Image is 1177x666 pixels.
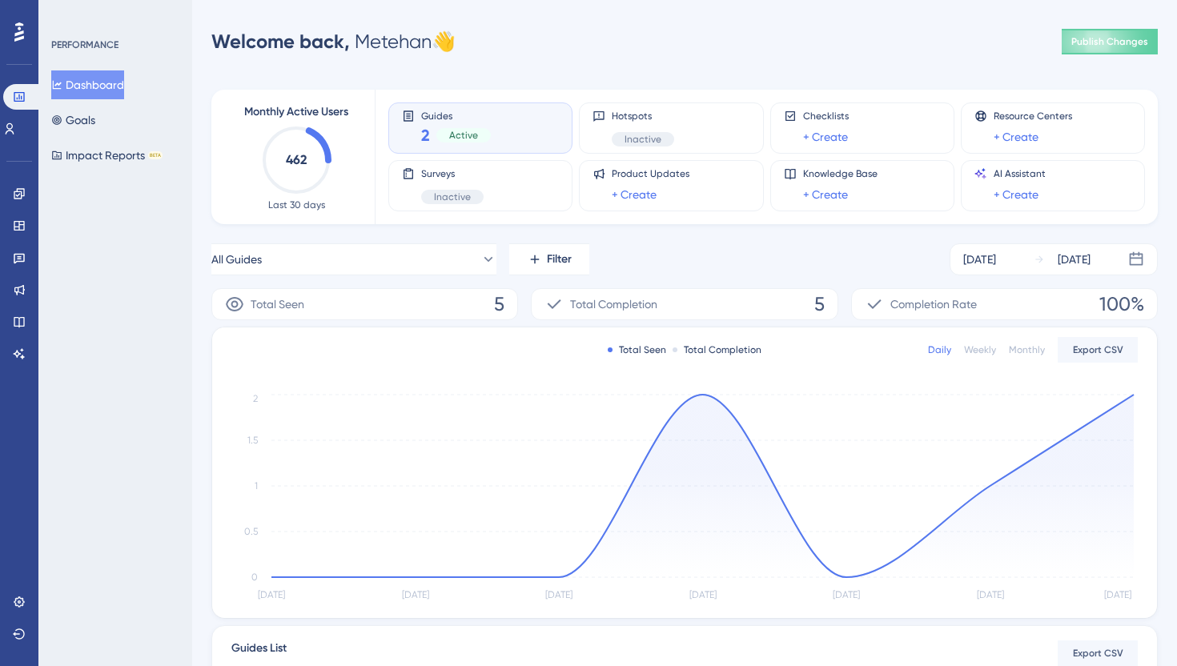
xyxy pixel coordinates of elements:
[803,185,848,204] a: + Create
[570,295,657,314] span: Total Completion
[51,106,95,134] button: Goals
[625,133,661,146] span: Inactive
[1099,291,1144,317] span: 100%
[247,435,258,446] tspan: 1.5
[421,110,491,121] span: Guides
[1073,647,1123,660] span: Export CSV
[994,110,1072,122] span: Resource Centers
[253,393,258,404] tspan: 2
[434,191,471,203] span: Inactive
[494,291,504,317] span: 5
[421,124,430,146] span: 2
[1009,343,1045,356] div: Monthly
[1058,640,1138,666] button: Export CSV
[890,295,977,314] span: Completion Rate
[51,70,124,99] button: Dashboard
[612,110,674,122] span: Hotspots
[994,185,1038,204] a: + Create
[211,30,350,53] span: Welcome back,
[251,572,258,583] tspan: 0
[1058,250,1091,269] div: [DATE]
[547,250,572,269] span: Filter
[1058,337,1138,363] button: Export CSV
[268,199,325,211] span: Last 30 days
[994,127,1038,146] a: + Create
[928,343,951,356] div: Daily
[449,129,478,142] span: Active
[255,480,258,491] tspan: 1
[509,243,589,275] button: Filter
[211,29,456,54] div: Metehan 👋
[994,167,1046,180] span: AI Assistant
[211,243,496,275] button: All Guides
[402,589,429,600] tspan: [DATE]
[421,167,484,180] span: Surveys
[251,295,304,314] span: Total Seen
[1062,29,1158,54] button: Publish Changes
[545,589,572,600] tspan: [DATE]
[244,102,348,122] span: Monthly Active Users
[244,526,258,537] tspan: 0.5
[51,38,119,51] div: PERFORMANCE
[833,589,860,600] tspan: [DATE]
[608,343,666,356] div: Total Seen
[977,589,1004,600] tspan: [DATE]
[211,250,262,269] span: All Guides
[1104,589,1131,600] tspan: [DATE]
[286,152,307,167] text: 462
[258,589,285,600] tspan: [DATE]
[803,110,849,122] span: Checklists
[612,167,689,180] span: Product Updates
[612,185,657,204] a: + Create
[51,141,163,170] button: Impact ReportsBETA
[1071,35,1148,48] span: Publish Changes
[803,127,848,146] a: + Create
[673,343,761,356] div: Total Completion
[814,291,825,317] span: 5
[1073,343,1123,356] span: Export CSV
[689,589,717,600] tspan: [DATE]
[803,167,878,180] span: Knowledge Base
[148,151,163,159] div: BETA
[963,250,996,269] div: [DATE]
[964,343,996,356] div: Weekly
